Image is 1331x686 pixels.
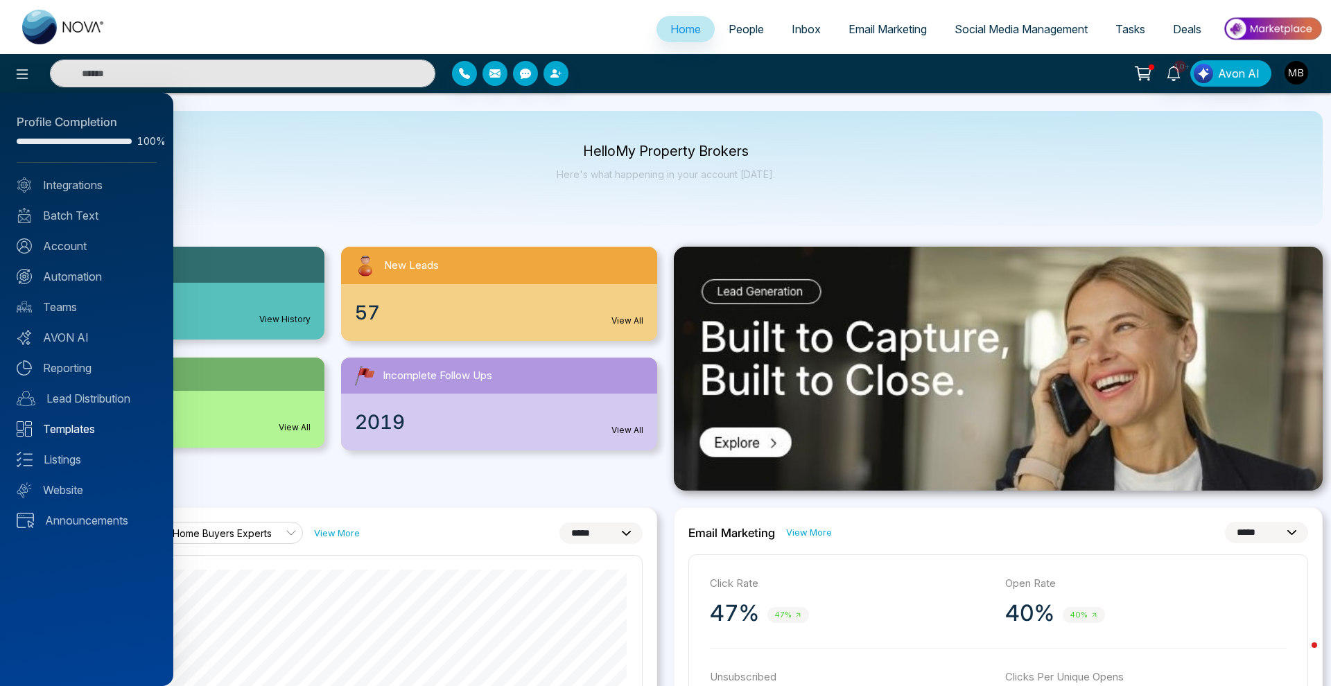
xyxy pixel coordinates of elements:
[17,299,32,315] img: team.svg
[17,421,32,437] img: Templates.svg
[17,114,157,132] div: Profile Completion
[17,451,157,468] a: Listings
[17,482,32,498] img: Website.svg
[17,360,157,376] a: Reporting
[17,513,34,528] img: announcements.svg
[17,452,33,467] img: Listings.svg
[17,177,157,193] a: Integrations
[17,512,157,529] a: Announcements
[17,482,157,498] a: Website
[17,329,157,346] a: AVON AI
[17,360,32,376] img: Reporting.svg
[17,207,157,224] a: Batch Text
[17,268,157,285] a: Automation
[17,391,35,406] img: Lead-dist.svg
[137,137,157,146] span: 100%
[17,269,32,284] img: Automation.svg
[17,177,32,193] img: Integrated.svg
[17,208,32,223] img: batch_text_white.png
[1284,639,1317,672] iframe: Intercom live chat
[17,390,157,407] a: Lead Distribution
[17,238,157,254] a: Account
[17,299,157,315] a: Teams
[17,421,157,437] a: Templates
[17,330,32,345] img: Avon-AI.svg
[17,238,32,254] img: Account.svg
